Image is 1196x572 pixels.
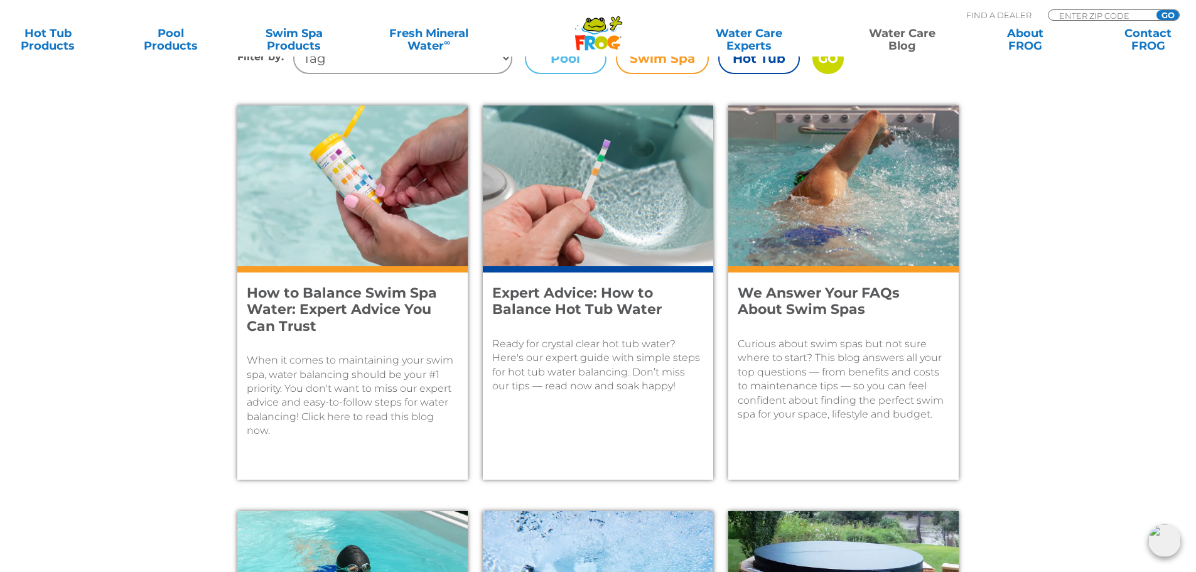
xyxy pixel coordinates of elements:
[1156,10,1179,20] input: GO
[237,105,468,480] a: A woman with pink nail polish tests her swim spa with FROG @ease Test StripsHow to Balance Swim S...
[738,285,932,318] h4: We Answer Your FAQs About Swim Spas
[966,9,1032,21] p: Find A Dealer
[483,105,713,480] a: A female's hand dips a test strip into a hot tub.Expert Advice: How to Balance Hot Tub WaterReady...
[237,105,468,266] img: A woman with pink nail polish tests her swim spa with FROG @ease Test Strips
[728,105,959,480] a: A man swim sin the moving current of a swim spaWe Answer Your FAQs About Swim SpasCurious about s...
[728,105,959,266] img: A man swim sin the moving current of a swim spa
[123,27,218,52] a: PoolProducts
[738,337,949,421] p: Curious about swim spas but not sure where to start? This blog answers all your top questions — f...
[237,43,293,74] h4: Filter by:
[1101,27,1196,52] a: ContactFROG
[1058,10,1143,21] input: Zip Code Form
[812,43,844,74] input: GO
[369,27,489,52] a: Fresh MineralWater∞
[444,37,450,47] sup: ∞
[247,353,458,438] p: When it comes to maintaining your swim spa, water balancing should be your #1 priority. You don't...
[978,27,1073,52] a: AboutFROG
[492,285,687,318] h4: Expert Advice: How to Balance Hot Tub Water
[246,27,342,52] a: Swim SpaProducts
[616,43,709,74] label: Swim Spa
[1148,524,1181,557] img: openIcon
[672,27,827,52] a: Water CareExperts
[854,27,950,52] a: Water CareBlog
[483,105,713,266] img: A female's hand dips a test strip into a hot tub.
[247,285,441,335] h4: How to Balance Swim Spa Water: Expert Advice You Can Trust
[492,337,704,394] p: Ready for crystal clear hot tub water? Here's our expert guide with simple steps for hot tub wate...
[718,43,800,74] label: Hot Tub
[525,43,606,74] label: Pool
